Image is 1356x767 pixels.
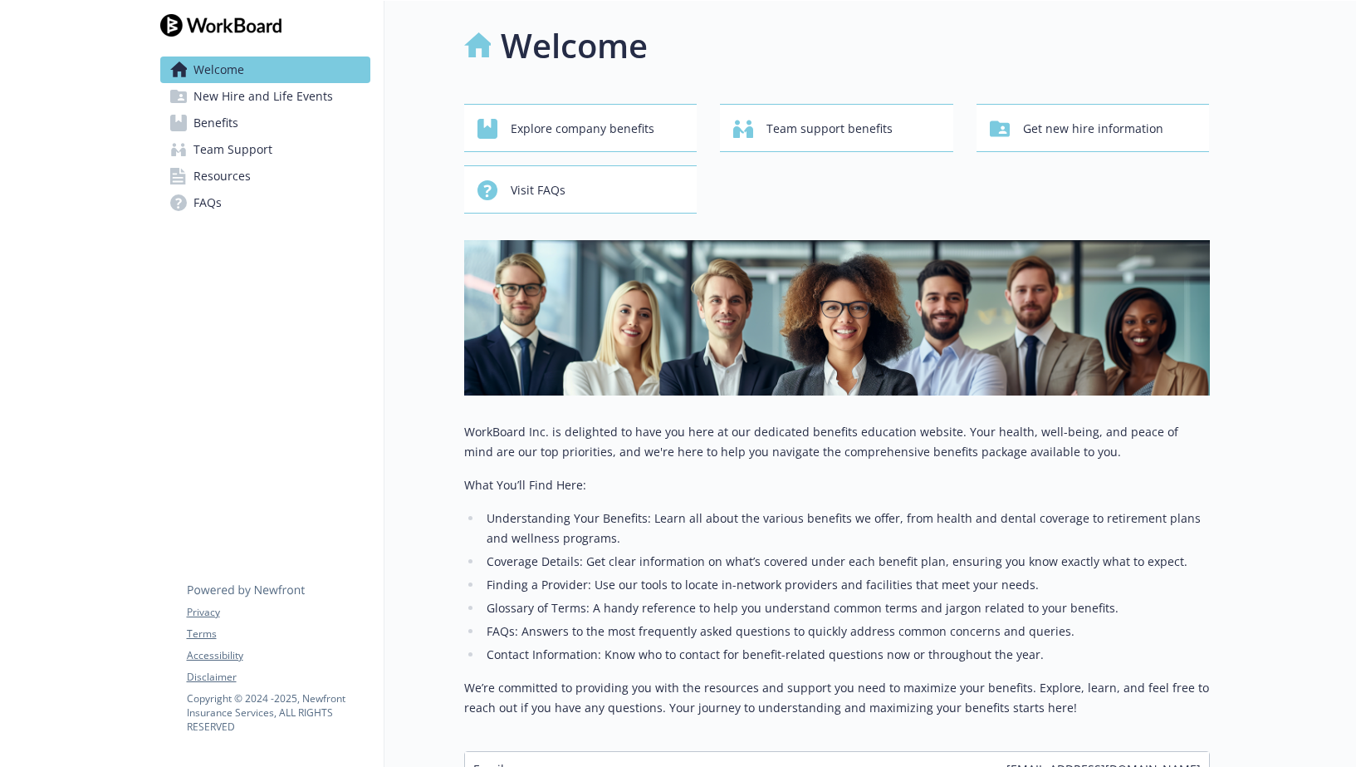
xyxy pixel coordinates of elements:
span: Resources [193,163,251,189]
li: Glossary of Terms: A handy reference to help you understand common terms and jargon related to yo... [482,598,1210,618]
span: Explore company benefits [511,113,654,145]
a: Disclaimer [187,670,370,685]
a: Resources [160,163,370,189]
a: New Hire and Life Events [160,83,370,110]
button: Team support benefits [720,104,953,152]
span: Visit FAQs [511,175,565,206]
a: Terms [187,627,370,642]
li: Understanding Your Benefits: Learn all about the various benefits we offer, from health and denta... [482,509,1210,548]
a: Privacy [187,605,370,620]
a: Benefits [160,110,370,136]
span: Benefits [193,110,238,136]
h1: Welcome [501,21,648,71]
li: FAQs: Answers to the most frequently asked questions to quickly address common concerns and queries. [482,622,1210,642]
a: Accessibility [187,648,370,663]
button: Visit FAQs [464,165,698,214]
li: Finding a Provider: Use our tools to locate in-network providers and facilities that meet your ne... [482,575,1210,595]
p: WorkBoard Inc. is delighted to have you here at our dedicated benefits education website. Your he... [464,422,1210,462]
button: Explore company benefits [464,104,698,152]
p: We’re committed to providing you with the resources and support you need to maximize your benefit... [464,678,1210,718]
button: Get new hire information [977,104,1210,152]
li: Contact Information: Know who to contact for benefit-related questions now or throughout the year. [482,645,1210,665]
span: New Hire and Life Events [193,83,333,110]
a: FAQs [160,189,370,216]
a: Welcome [160,57,370,83]
span: FAQs [193,189,222,216]
span: Get new hire information [1023,113,1163,145]
span: Team support benefits [766,113,893,145]
p: Copyright © 2024 - 2025 , Newfront Insurance Services, ALL RIGHTS RESERVED [187,691,370,734]
li: Coverage Details: Get clear information on what’s covered under each benefit plan, ensuring you k... [482,552,1210,572]
p: What You’ll Find Here: [464,475,1210,495]
a: Team Support [160,136,370,163]
img: overview page banner [464,240,1210,396]
span: Welcome [193,57,244,83]
span: Team Support [193,136,272,163]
